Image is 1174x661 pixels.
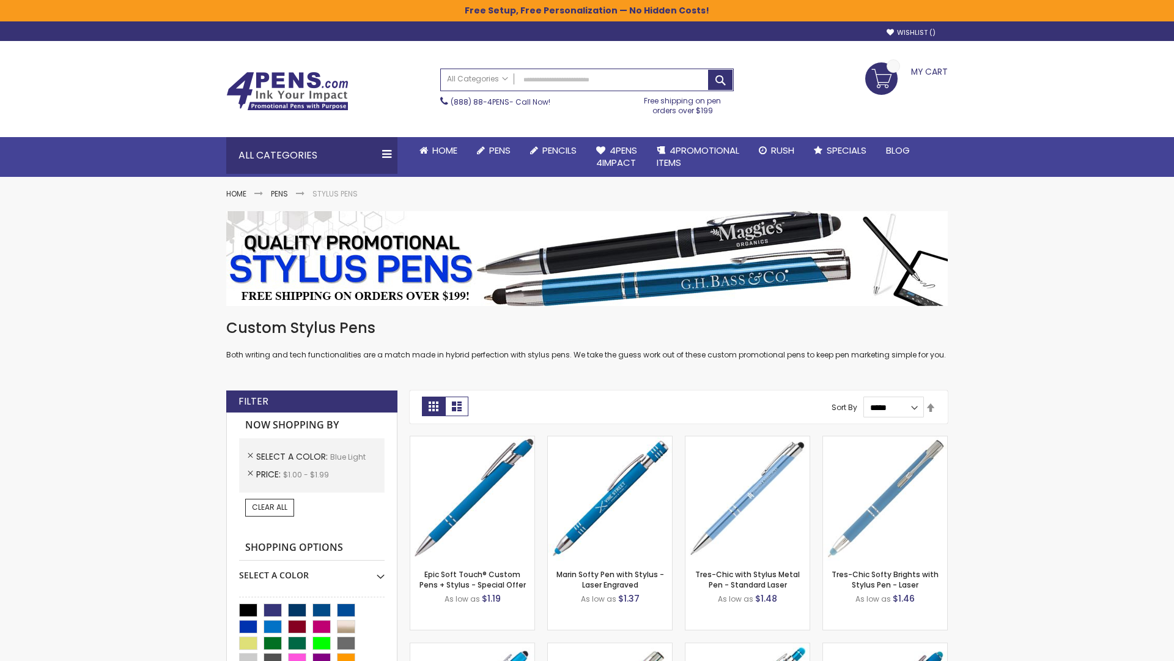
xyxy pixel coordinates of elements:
a: Specials [804,137,876,164]
span: $1.46 [893,592,915,605]
a: Blog [876,137,920,164]
div: Both writing and tech functionalities are a match made in hybrid perfection with stylus pens. We ... [226,318,948,360]
span: 4PROMOTIONAL ITEMS [657,144,739,169]
img: Marin Softy Pen with Stylus - Laser Engraved-Blue - Light [548,436,672,561]
span: Pencils [542,144,577,157]
span: Pens [489,144,511,157]
span: As low as [855,594,891,604]
a: Ellipse Softy Brights with Stylus Pen - Laser-Blue - Light [823,643,947,653]
a: Marin Softy Pen with Stylus - Laser Engraved [556,569,664,589]
span: $1.00 - $1.99 [283,469,329,480]
strong: Shopping Options [239,535,385,561]
span: - Call Now! [451,97,550,107]
a: Pencils [520,137,586,164]
a: Tres-Chic with Stylus Metal Pen - Standard Laser [695,569,800,589]
span: Select A Color [256,450,330,463]
a: 4PROMOTIONALITEMS [647,137,749,177]
div: Free shipping on pen orders over $199 [632,91,734,116]
a: Ellipse Stylus Pen - Standard Laser-Blue - Light [410,643,534,653]
label: Sort By [832,402,857,413]
a: Pens [271,189,288,199]
strong: Grid [422,397,445,416]
img: Tres-Chic Softy Brights with Stylus Pen - Laser-Blue - Light [823,436,947,561]
a: Rush [749,137,804,164]
a: Pens [467,137,520,164]
span: $1.37 [618,592,640,605]
a: Clear All [245,499,294,516]
a: 4P-MS8B-Blue - Light [410,436,534,446]
span: Rush [771,144,794,157]
a: Marin Softy Pen with Stylus - Laser Engraved-Blue - Light [548,436,672,446]
span: $1.19 [482,592,501,605]
a: 4Pens4impact [586,137,647,177]
a: Tres-Chic Softy Brights with Stylus Pen - Laser-Blue - Light [823,436,947,446]
span: Blog [886,144,910,157]
a: Phoenix Softy Brights with Stylus Pen - Laser-Blue - Light [685,643,810,653]
span: Price [256,468,283,480]
a: Home [410,137,467,164]
span: $1.48 [755,592,777,605]
a: All Categories [441,69,514,89]
a: Tres-Chic with Stylus Metal Pen - Standard Laser-Blue - Light [685,436,810,446]
span: As low as [581,594,616,604]
a: Epic Soft Touch® Custom Pens + Stylus - Special Offer [419,569,526,589]
div: Select A Color [239,561,385,581]
a: Tres-Chic Softy Brights with Stylus Pen - Laser [832,569,939,589]
img: 4P-MS8B-Blue - Light [410,436,534,561]
a: (888) 88-4PENS [451,97,509,107]
a: Tres-Chic Touch Pen - Standard Laser-Blue - Light [548,643,672,653]
img: Tres-Chic with Stylus Metal Pen - Standard Laser-Blue - Light [685,436,810,561]
strong: Stylus Pens [312,189,358,199]
img: 4Pens Custom Pens and Promotional Products [226,72,349,111]
span: Clear All [252,502,287,512]
span: 4Pens 4impact [596,144,637,169]
div: All Categories [226,137,397,174]
span: Home [432,144,457,157]
img: Stylus Pens [226,211,948,306]
span: Specials [827,144,866,157]
span: Blue Light [330,452,366,462]
strong: Now Shopping by [239,413,385,438]
span: All Categories [447,74,508,84]
strong: Filter [238,395,268,408]
span: As low as [718,594,753,604]
h1: Custom Stylus Pens [226,318,948,338]
a: Home [226,189,246,199]
a: Wishlist [887,28,936,37]
span: As low as [445,594,480,604]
